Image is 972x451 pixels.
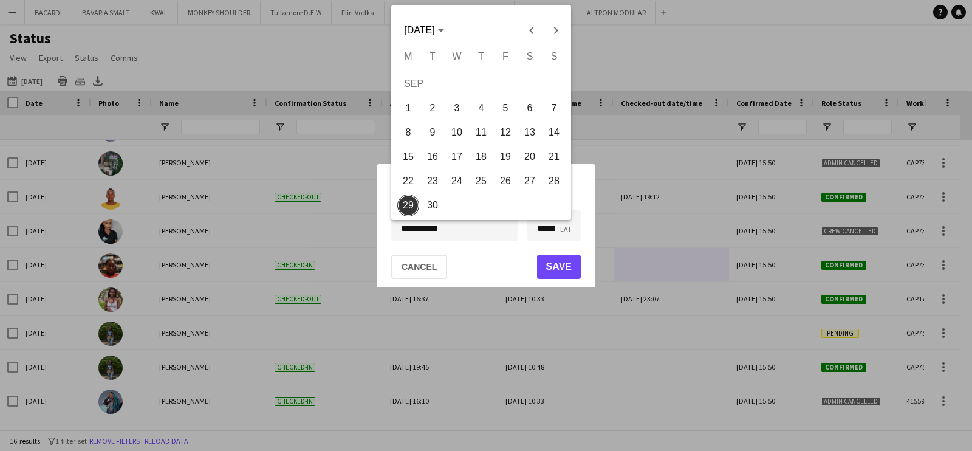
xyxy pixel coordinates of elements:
[518,145,542,169] button: 20-09-2025
[420,145,445,169] button: 16-09-2025
[469,145,493,169] button: 18-09-2025
[519,146,541,168] span: 20
[420,169,445,193] button: 23-09-2025
[495,146,516,168] span: 19
[396,193,420,218] button: 29-09-2025
[544,18,568,43] button: Next month
[493,145,518,169] button: 19-09-2025
[542,145,566,169] button: 21-09-2025
[495,170,516,192] span: 26
[518,96,542,120] button: 06-09-2025
[542,169,566,193] button: 28-09-2025
[397,146,419,168] span: 15
[542,96,566,120] button: 07-09-2025
[519,122,541,143] span: 13
[478,51,484,61] span: T
[422,97,443,119] span: 2
[397,122,419,143] span: 8
[543,146,565,168] span: 21
[542,120,566,145] button: 14-09-2025
[493,96,518,120] button: 05-09-2025
[470,122,492,143] span: 11
[493,120,518,145] button: 12-09-2025
[422,170,443,192] span: 23
[470,146,492,168] span: 18
[470,170,492,192] span: 25
[422,195,443,216] span: 30
[470,97,492,119] span: 4
[446,170,468,192] span: 24
[396,96,420,120] button: 01-09-2025
[446,122,468,143] span: 10
[469,96,493,120] button: 04-09-2025
[445,96,469,120] button: 03-09-2025
[397,97,419,119] span: 1
[495,97,516,119] span: 5
[518,169,542,193] button: 27-09-2025
[469,169,493,193] button: 25-09-2025
[397,170,419,192] span: 22
[396,120,420,145] button: 08-09-2025
[445,145,469,169] button: 17-09-2025
[396,72,566,96] td: SEP
[519,170,541,192] span: 27
[452,51,461,61] span: W
[446,146,468,168] span: 17
[493,169,518,193] button: 26-09-2025
[422,122,443,143] span: 9
[420,96,445,120] button: 02-09-2025
[396,169,420,193] button: 22-09-2025
[469,120,493,145] button: 11-09-2025
[502,51,508,61] span: F
[518,120,542,145] button: 13-09-2025
[495,122,516,143] span: 12
[404,51,412,61] span: M
[397,195,419,216] span: 29
[420,193,445,218] button: 30-09-2025
[422,146,443,168] span: 16
[543,97,565,119] span: 7
[399,19,448,41] button: Choose month and year
[519,97,541,119] span: 6
[551,51,558,61] span: S
[445,120,469,145] button: 10-09-2025
[445,169,469,193] button: 24-09-2025
[404,25,434,35] span: [DATE]
[446,97,468,119] span: 3
[543,122,565,143] span: 14
[430,51,436,61] span: T
[396,145,420,169] button: 15-09-2025
[519,18,544,43] button: Previous month
[543,170,565,192] span: 28
[420,120,445,145] button: 09-09-2025
[527,51,533,61] span: S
